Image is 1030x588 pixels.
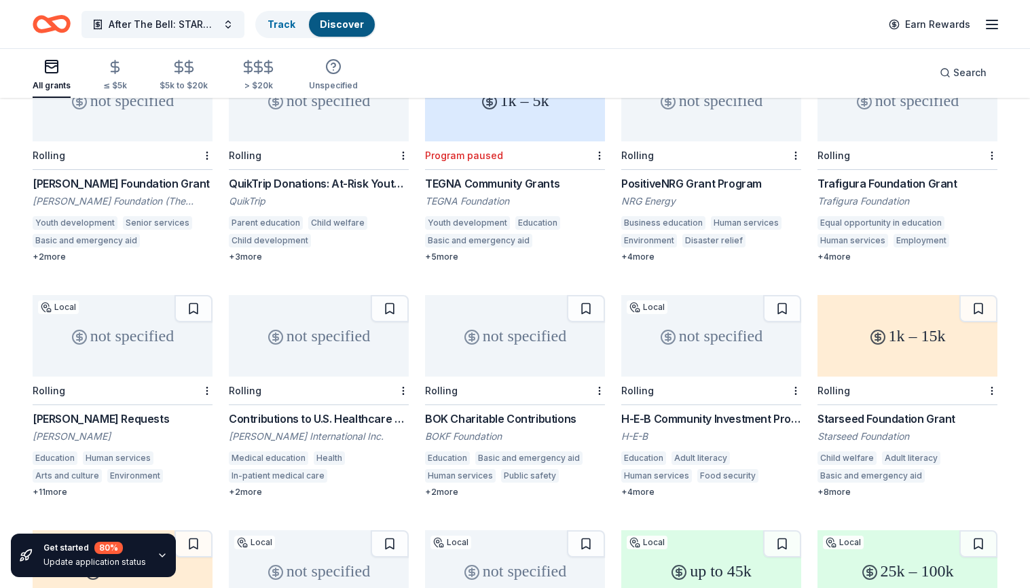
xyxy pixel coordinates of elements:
[38,300,79,314] div: Local
[33,451,77,465] div: Education
[621,411,801,427] div: H-E-B Community Investment Program
[255,11,376,38] button: TrackDiscover
[425,295,605,377] div: not specified
[160,54,208,98] button: $5k to $20k
[43,557,146,568] div: Update application status
[33,430,213,443] div: [PERSON_NAME]
[94,542,123,554] div: 80 %
[894,234,949,247] div: Employment
[229,385,261,396] div: Rolling
[168,469,200,483] div: Health
[229,469,327,483] div: In-patient medical care
[711,216,781,230] div: Human services
[33,469,102,483] div: Arts and culture
[621,60,801,141] div: not specified
[882,451,940,465] div: Adult literacy
[107,469,163,483] div: Environment
[33,411,213,427] div: [PERSON_NAME] Requests
[33,487,213,498] div: + 11 more
[817,252,997,262] div: + 4 more
[881,12,978,37] a: Earn Rewards
[621,150,654,161] div: Rolling
[33,234,140,247] div: Basic and emergency aid
[229,295,409,498] a: not specifiedRollingContributions to U.S. Healthcare Organizations[PERSON_NAME] International Inc...
[33,295,213,377] div: not specified
[621,451,666,465] div: Education
[425,175,605,192] div: TEGNA Community Grants
[425,295,605,498] a: not specifiedRollingBOK Charitable ContributionsBOKF FoundationEducationBasic and emergency aidHu...
[515,216,560,230] div: Education
[817,194,997,208] div: Trafigura Foundation
[672,451,730,465] div: Adult literacy
[103,80,127,91] div: ≤ $5k
[33,175,213,192] div: [PERSON_NAME] Foundation Grant
[33,60,213,262] a: not specifiedRolling[PERSON_NAME] Foundation Grant[PERSON_NAME] Foundation (The [PERSON_NAME] Fou...
[309,80,358,91] div: Unspecified
[160,80,208,91] div: $5k to $20k
[929,59,997,86] button: Search
[621,487,801,498] div: + 4 more
[229,295,409,377] div: not specified
[627,536,667,549] div: Local
[501,469,559,483] div: Public safety
[817,216,944,230] div: Equal opportunity in education
[229,487,409,498] div: + 2 more
[33,150,65,161] div: Rolling
[425,60,605,262] a: 1k – 5kProgram pausedTEGNA Community GrantsTEGNA FoundationYouth developmentEducationBasic and em...
[817,411,997,427] div: Starseed Foundation Grant
[817,60,997,262] a: not specifiedRollingTrafigura Foundation GrantTrafigura FoundationEqual opportunity in educationH...
[229,411,409,427] div: Contributions to U.S. Healthcare Organizations
[621,385,654,396] div: Rolling
[229,252,409,262] div: + 3 more
[309,53,358,98] button: Unspecified
[621,175,801,192] div: PositiveNRG Grant Program
[425,430,605,443] div: BOKF Foundation
[425,194,605,208] div: TEGNA Foundation
[817,487,997,498] div: + 8 more
[621,252,801,262] div: + 4 more
[621,194,801,208] div: NRG Energy
[425,487,605,498] div: + 2 more
[229,430,409,443] div: [PERSON_NAME] International Inc.
[425,60,605,141] div: 1k – 5k
[953,65,987,81] span: Search
[103,54,127,98] button: ≤ $5k
[229,451,308,465] div: Medical education
[240,54,276,98] button: > $20k
[817,295,997,377] div: 1k – 15k
[229,216,303,230] div: Parent education
[33,216,117,230] div: Youth development
[234,536,275,549] div: Local
[621,234,677,247] div: Environment
[817,175,997,192] div: Trafigura Foundation Grant
[817,295,997,498] a: 1k – 15kRollingStarseed Foundation GrantStarseed FoundationChild welfareAdult literacyBasic and e...
[81,11,244,38] button: After The Bell: STARS: Support, Thrive, Achieve, Reach, Succeed
[109,16,217,33] span: After The Bell: STARS: Support, Thrive, Achieve, Reach, Succeed
[817,234,888,247] div: Human services
[817,430,997,443] div: Starseed Foundation
[145,234,204,247] div: Job services
[425,234,532,247] div: Basic and emergency aid
[475,451,583,465] div: Basic and emergency aid
[229,194,409,208] div: QuikTrip
[425,216,510,230] div: Youth development
[817,469,925,483] div: Basic and emergency aid
[229,60,409,262] a: not specifiedRollingQuikTrip Donations: At-Risk Youth and Early Childhood EducationQuikTripParent...
[817,60,997,141] div: not specified
[817,385,850,396] div: Rolling
[764,469,795,483] div: Health
[425,385,458,396] div: Rolling
[817,451,877,465] div: Child welfare
[33,53,71,98] button: All grants
[621,295,801,498] a: not specifiedLocalRollingH-E-B Community Investment ProgramH-E-BEducationAdult literacyHuman serv...
[43,542,146,554] div: Get started
[308,216,367,230] div: Child welfare
[83,451,153,465] div: Human services
[229,60,409,141] div: not specified
[229,150,261,161] div: Rolling
[621,430,801,443] div: H-E-B
[621,469,692,483] div: Human services
[425,451,470,465] div: Education
[682,234,746,247] div: Disaster relief
[33,252,213,262] div: + 2 more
